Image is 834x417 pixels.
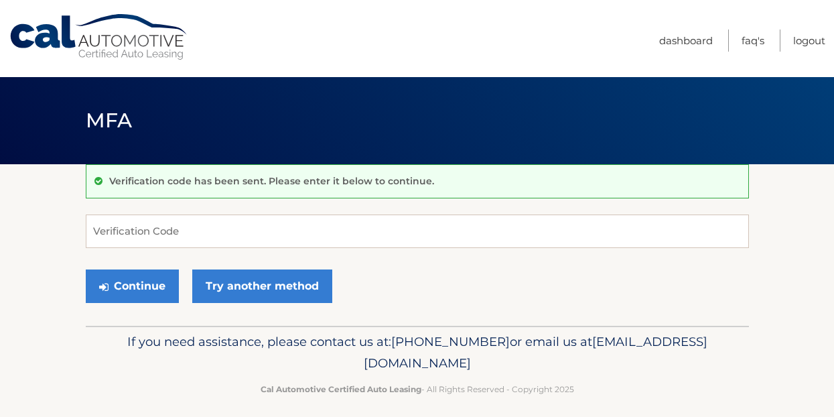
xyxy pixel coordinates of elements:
[94,331,740,374] p: If you need assistance, please contact us at: or email us at
[261,384,421,394] strong: Cal Automotive Certified Auto Leasing
[391,334,510,349] span: [PHONE_NUMBER]
[86,215,749,248] input: Verification Code
[192,270,332,303] a: Try another method
[9,13,190,61] a: Cal Automotive
[364,334,707,371] span: [EMAIL_ADDRESS][DOMAIN_NAME]
[109,175,434,187] p: Verification code has been sent. Please enter it below to continue.
[86,108,133,133] span: MFA
[94,382,740,396] p: - All Rights Reserved - Copyright 2025
[659,29,713,52] a: Dashboard
[793,29,825,52] a: Logout
[742,29,764,52] a: FAQ's
[86,270,179,303] button: Continue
